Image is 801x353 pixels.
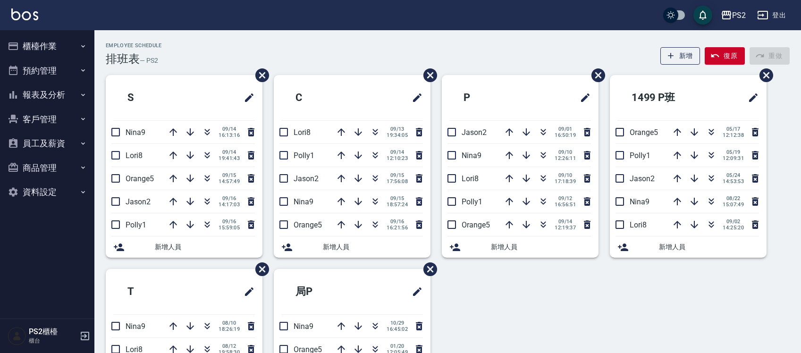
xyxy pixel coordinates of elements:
span: 09/14 [387,149,408,155]
span: 修改班表的標題 [238,86,255,109]
span: Lori8 [126,151,143,160]
span: Jason2 [126,197,151,206]
button: 客戶管理 [4,107,91,132]
span: 09/10 [555,149,576,155]
span: 10/29 [387,320,408,326]
button: 報表及分析 [4,83,91,107]
span: 18:26:19 [219,326,240,332]
span: 新增人員 [491,242,591,252]
button: 櫃檯作業 [4,34,91,59]
span: 09/14 [219,126,240,132]
span: Lori8 [294,128,311,137]
button: 新增 [660,47,700,65]
span: 16:50:19 [555,132,576,138]
span: Orange5 [126,174,154,183]
span: 09/12 [555,195,576,202]
div: PS2 [732,9,746,21]
span: 16:21:56 [387,225,408,231]
span: 05/19 [723,149,744,155]
button: save [693,6,712,25]
span: Nina9 [126,322,145,331]
span: 08/22 [723,195,744,202]
span: Jason2 [294,174,319,183]
span: 刪除班表 [248,255,270,283]
h2: 1499 P班 [617,81,716,115]
span: 17:56:08 [387,178,408,185]
h2: 局P [281,275,366,309]
h6: — PS2 [140,56,158,66]
span: 14:17:03 [219,202,240,208]
span: Polly1 [294,151,314,160]
span: 修改班表的標題 [238,280,255,303]
span: 15:59:05 [219,225,240,231]
p: 櫃台 [29,336,77,345]
span: 16:13:16 [219,132,240,138]
h2: Employee Schedule [106,42,162,49]
button: 預約管理 [4,59,91,83]
span: 09/14 [219,149,240,155]
span: 修改班表的標題 [574,86,591,109]
span: Polly1 [462,197,482,206]
span: 修改班表的標題 [406,280,423,303]
span: Nina9 [630,197,649,206]
div: 新增人員 [442,236,599,258]
span: 09/15 [219,172,240,178]
button: 資料設定 [4,180,91,204]
span: 14:57:49 [219,178,240,185]
span: 08/12 [219,343,240,349]
span: Orange5 [630,128,658,137]
span: 09/14 [555,219,576,225]
span: 刪除班表 [248,61,270,89]
span: 09/13 [387,126,408,132]
span: 15:07:49 [723,202,744,208]
button: 商品管理 [4,156,91,180]
span: 修改班表的標題 [742,86,759,109]
span: 12:26:11 [555,155,576,161]
span: Lori8 [462,174,479,183]
span: 17:18:39 [555,178,576,185]
span: 09/02 [723,219,744,225]
span: 12:12:38 [723,132,744,138]
span: 12:10:23 [387,155,408,161]
img: Logo [11,8,38,20]
button: 復原 [705,47,745,65]
span: 19:41:43 [219,155,240,161]
span: 14:53:53 [723,178,744,185]
span: 14:25:20 [723,225,744,231]
span: 12:19:37 [555,225,576,231]
span: 刪除班表 [584,61,607,89]
span: 16:45:02 [387,326,408,332]
span: Orange5 [294,220,322,229]
button: 員工及薪資 [4,131,91,156]
div: 新增人員 [106,236,262,258]
span: Polly1 [126,220,146,229]
span: Jason2 [462,128,487,137]
span: Lori8 [630,220,647,229]
h2: P [449,81,529,115]
span: 新增人員 [659,242,759,252]
span: Nina9 [462,151,481,160]
span: 19:34:05 [387,132,408,138]
h2: T [113,275,193,309]
h5: PS2櫃檯 [29,327,77,336]
span: 新增人員 [155,242,255,252]
span: 09/16 [219,195,240,202]
span: 12:09:31 [723,155,744,161]
h3: 排班表 [106,52,140,66]
button: 登出 [753,7,790,24]
img: Person [8,327,26,345]
div: 新增人員 [274,236,430,258]
span: 09/15 [387,172,408,178]
span: 16:56:51 [555,202,576,208]
span: 新增人員 [323,242,423,252]
div: 新增人員 [610,236,767,258]
span: 修改班表的標題 [406,86,423,109]
span: 18:57:24 [387,202,408,208]
h2: C [281,81,361,115]
h2: S [113,81,193,115]
button: PS2 [717,6,750,25]
span: 05/17 [723,126,744,132]
span: 刪除班表 [416,255,438,283]
span: Nina9 [294,322,313,331]
span: 09/16 [387,219,408,225]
